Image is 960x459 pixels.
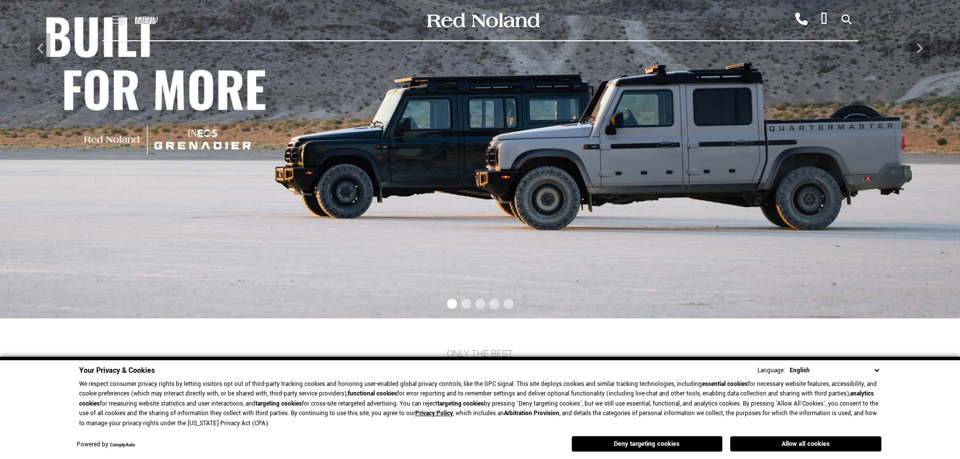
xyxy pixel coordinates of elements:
[30,33,50,63] div: Previous
[787,365,881,376] select: Language Select
[447,299,457,309] span: Go to slide 1
[461,299,471,309] span: Go to slide 2
[489,299,499,309] span: Go to slide 4
[504,409,559,418] strong: Arbitration Provision
[77,442,135,448] div: Powered by
[79,389,874,408] strong: analytics cookies
[437,400,484,408] strong: targeting cookies
[730,436,881,451] button: Allow all cookies
[475,299,485,309] span: Go to slide 3
[425,12,541,29] img: Red Noland Auto Group
[79,379,881,429] p: We respect consumer privacy rights by letting visitors opt out of third-party tracking cookies an...
[415,409,453,418] a: Privacy Policy
[348,389,397,398] strong: functional cookies
[571,436,723,452] button: Deny targeting cookies
[79,365,155,376] span: Your Privacy & Cookies
[757,367,785,374] div: Language:
[702,380,748,388] strong: essential cookies
[503,299,514,309] span: Go to slide 5
[910,33,930,63] div: Next
[110,442,135,448] a: ComplyAuto
[255,400,302,408] strong: targeting cookies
